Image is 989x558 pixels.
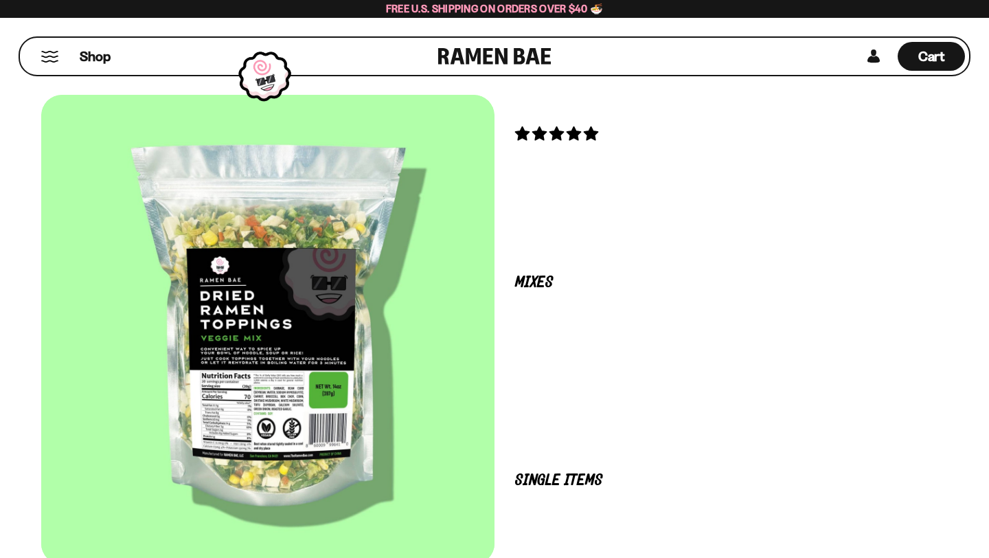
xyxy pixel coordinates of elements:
span: Shop [80,47,111,66]
p: Mixes [515,276,927,289]
span: Free U.S. Shipping on Orders over $40 🍜 [386,2,604,15]
div: Cart [898,38,965,75]
span: Cart [918,48,945,65]
p: Single Items [515,474,927,487]
span: 4.76 stars [515,125,601,142]
button: Mobile Menu Trigger [41,51,59,63]
a: Shop [80,42,111,71]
